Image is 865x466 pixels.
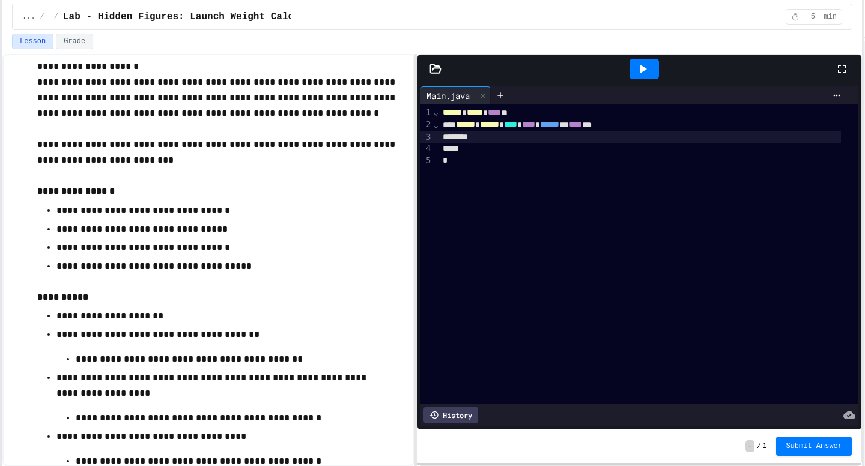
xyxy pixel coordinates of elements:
span: / [40,12,44,22]
span: ... [22,12,35,22]
span: - [745,440,754,452]
span: 5 [803,12,822,22]
span: Lab - Hidden Figures: Launch Weight Calculator [63,10,329,24]
div: History [423,407,478,423]
span: min [824,12,837,22]
div: Main.java [420,86,491,104]
div: 5 [420,155,432,167]
button: Grade [56,34,93,49]
div: 4 [420,143,432,155]
span: Fold line [432,107,439,117]
span: Submit Answer [786,441,842,451]
span: / [54,12,58,22]
span: 1 [762,441,766,451]
div: 3 [420,131,432,143]
div: 1 [420,107,432,119]
div: 2 [420,119,432,131]
button: Lesson [12,34,53,49]
span: Fold line [432,120,439,130]
span: / [757,441,761,451]
div: Main.java [420,89,476,102]
button: Submit Answer [776,437,852,456]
